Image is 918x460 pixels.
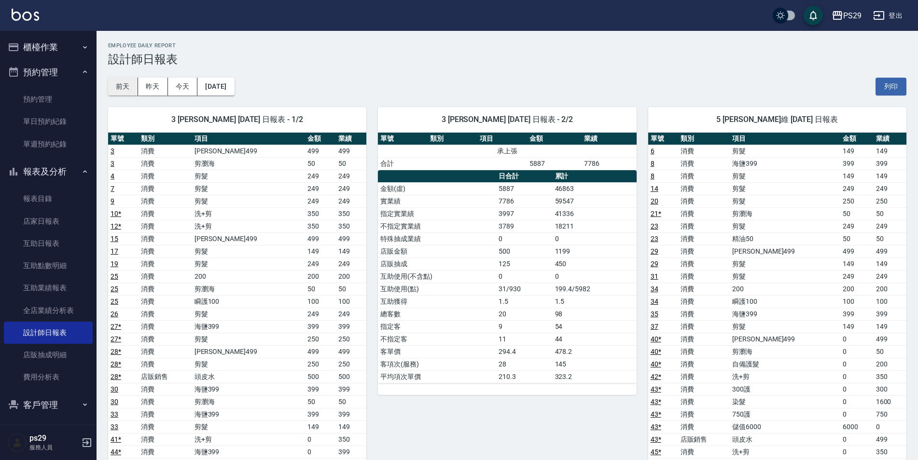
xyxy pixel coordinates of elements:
[496,170,552,183] th: 日合計
[305,308,335,320] td: 249
[139,195,192,207] td: 消費
[874,308,906,320] td: 399
[496,195,552,207] td: 7786
[378,157,428,170] td: 合計
[874,358,906,370] td: 200
[192,308,306,320] td: 剪髮
[678,283,730,295] td: 消費
[192,320,306,333] td: 海鹽399
[678,245,730,257] td: 消費
[4,35,93,60] button: 櫃檯作業
[4,210,93,232] a: 店家日報表
[496,220,552,232] td: 3789
[192,245,306,257] td: 剪髮
[553,220,637,232] td: 18211
[336,220,367,232] td: 350
[111,398,118,406] a: 30
[4,299,93,322] a: 全店業績分析表
[678,358,730,370] td: 消費
[843,10,862,22] div: PS29
[840,370,873,383] td: 0
[111,185,114,192] a: 7
[108,53,906,66] h3: 設計師日報表
[139,308,192,320] td: 消費
[730,257,840,270] td: 剪髮
[527,157,582,170] td: 5887
[678,207,730,220] td: 消費
[305,383,335,395] td: 399
[730,220,840,232] td: 剪髮
[336,383,367,395] td: 399
[651,172,654,180] a: 8
[139,182,192,195] td: 消費
[192,370,306,383] td: 頭皮水
[139,157,192,170] td: 消費
[678,133,730,145] th: 類別
[874,270,906,283] td: 249
[111,285,118,293] a: 25
[678,232,730,245] td: 消費
[305,133,335,145] th: 金額
[336,245,367,257] td: 149
[336,308,367,320] td: 249
[305,170,335,182] td: 249
[730,207,840,220] td: 剪瀏海
[874,182,906,195] td: 249
[378,345,496,358] td: 客單價
[496,270,552,283] td: 0
[305,145,335,157] td: 499
[651,185,658,192] a: 14
[8,433,27,452] img: Person
[336,207,367,220] td: 350
[496,333,552,345] td: 11
[111,310,118,318] a: 26
[477,133,527,145] th: 項目
[378,370,496,383] td: 平均項次單價
[4,344,93,366] a: 店販抽成明細
[111,410,118,418] a: 33
[874,383,906,395] td: 300
[553,232,637,245] td: 0
[305,195,335,207] td: 249
[874,170,906,182] td: 149
[4,277,93,299] a: 互助業績報表
[730,133,840,145] th: 項目
[527,133,582,145] th: 金額
[496,308,552,320] td: 20
[730,383,840,395] td: 300護
[305,220,335,232] td: 350
[874,245,906,257] td: 499
[730,358,840,370] td: 自備護髮
[378,257,496,270] td: 店販抽成
[553,345,637,358] td: 478.2
[553,207,637,220] td: 41336
[111,235,118,243] a: 15
[730,195,840,207] td: 剪髮
[496,345,552,358] td: 294.4
[651,285,658,293] a: 34
[336,257,367,270] td: 249
[840,207,873,220] td: 50
[840,195,873,207] td: 250
[139,207,192,220] td: 消費
[139,383,192,395] td: 消費
[874,195,906,207] td: 250
[139,145,192,157] td: 消費
[378,358,496,370] td: 客項次(服務)
[139,295,192,308] td: 消費
[336,182,367,195] td: 249
[305,157,335,170] td: 50
[730,345,840,358] td: 剪瀏海
[378,320,496,333] td: 指定客
[496,207,552,220] td: 3997
[139,345,192,358] td: 消費
[840,345,873,358] td: 0
[678,295,730,308] td: 消費
[111,423,118,431] a: 33
[336,232,367,245] td: 499
[678,370,730,383] td: 消費
[496,370,552,383] td: 210.3
[730,182,840,195] td: 剪髮
[111,197,114,205] a: 9
[336,295,367,308] td: 100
